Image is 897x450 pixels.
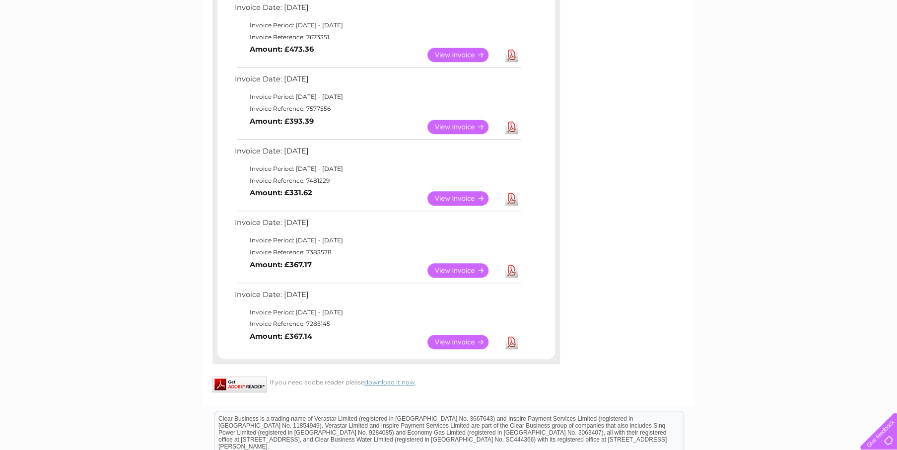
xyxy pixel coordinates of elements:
[232,31,523,43] td: Invoice Reference: 7673351
[505,191,518,206] a: Download
[31,26,82,56] img: logo.png
[250,188,312,197] b: Amount: £331.62
[747,42,769,50] a: Energy
[232,1,523,19] td: Invoice Date: [DATE]
[427,263,500,278] a: View
[232,91,523,103] td: Invoice Period: [DATE] - [DATE]
[427,120,500,134] a: View
[811,42,825,50] a: Blog
[232,216,523,234] td: Invoice Date: [DATE]
[505,120,518,134] a: Download
[232,318,523,330] td: Invoice Reference: 7285145
[250,117,314,126] b: Amount: £393.39
[505,48,518,62] a: Download
[232,288,523,306] td: Invoice Date: [DATE]
[505,263,518,278] a: Download
[250,260,312,269] b: Amount: £367.17
[232,103,523,115] td: Invoice Reference: 7577556
[250,332,312,341] b: Amount: £367.14
[864,42,888,50] a: Log out
[232,163,523,175] td: Invoice Period: [DATE] - [DATE]
[232,246,523,258] td: Invoice Reference: 7383578
[250,45,314,54] b: Amount: £473.36
[710,5,778,17] a: 0333 014 3131
[232,73,523,91] td: Invoice Date: [DATE]
[364,378,415,386] a: download it now
[831,42,855,50] a: Contact
[775,42,805,50] a: Telecoms
[505,335,518,349] a: Download
[427,48,500,62] a: View
[214,5,684,48] div: Clear Business is a trading name of Verastar Limited (registered in [GEOGRAPHIC_DATA] No. 3667643...
[427,191,500,206] a: View
[232,145,523,163] td: Invoice Date: [DATE]
[232,175,523,187] td: Invoice Reference: 7481229
[232,234,523,246] td: Invoice Period: [DATE] - [DATE]
[722,42,741,50] a: Water
[232,306,523,318] td: Invoice Period: [DATE] - [DATE]
[427,335,500,349] a: View
[232,19,523,31] td: Invoice Period: [DATE] - [DATE]
[212,376,560,386] div: If you need adobe reader please .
